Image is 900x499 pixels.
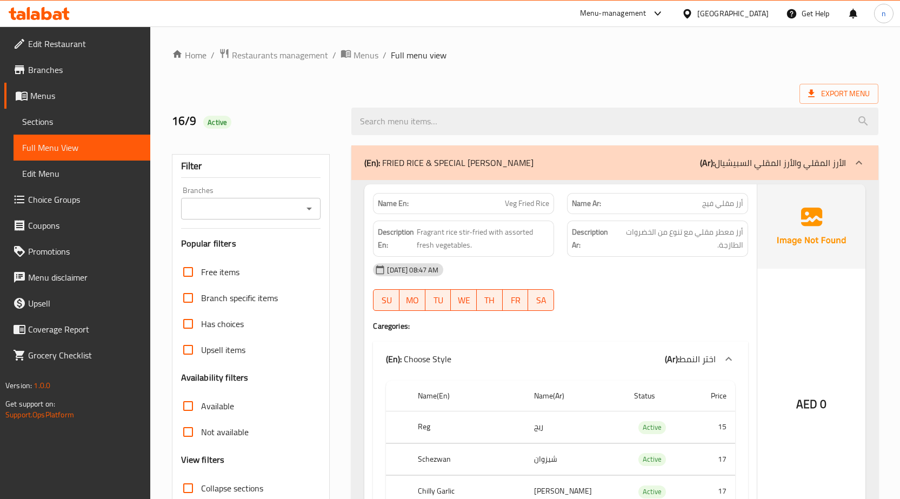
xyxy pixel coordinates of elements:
[404,292,421,308] span: MO
[28,323,142,336] span: Coverage Report
[4,238,150,264] a: Promotions
[28,63,142,76] span: Branches
[525,443,625,475] td: شيزوان
[181,454,225,466] h3: View filters
[14,161,150,187] a: Edit Menu
[691,443,735,475] td: 17
[4,31,150,57] a: Edit Restaurant
[820,394,826,415] span: 0
[351,145,878,180] div: (En): FRIED RICE & SPECIAL [PERSON_NAME](Ar):الأرز المقلي والأرز المقلي السبيشيال
[181,155,321,178] div: Filter
[201,343,245,356] span: Upsell items
[580,7,646,20] div: Menu-management
[507,292,524,308] span: FR
[383,265,443,275] span: [DATE] 08:47 AM
[702,198,743,209] span: أرز مقلي فيج
[430,292,447,308] span: TU
[22,115,142,128] span: Sections
[525,411,625,443] td: ريج
[22,141,142,154] span: Full Menu View
[211,49,215,62] li: /
[30,89,142,102] span: Menus
[799,84,878,104] span: Export Menu
[505,198,549,209] span: Veg Fried Rice
[203,117,231,128] span: Active
[219,48,328,62] a: Restaurants management
[383,49,386,62] li: /
[5,397,55,411] span: Get support on:
[796,394,817,415] span: AED
[181,371,249,384] h3: Availability filters
[28,349,142,362] span: Grocery Checklist
[386,351,402,367] b: (En):
[409,443,525,475] th: Schezwan
[5,378,32,392] span: Version:
[425,289,451,311] button: TU
[4,264,150,290] a: Menu disclaimer
[201,425,249,438] span: Not available
[4,342,150,368] a: Grocery Checklist
[172,113,339,129] h2: 16/9
[528,289,554,311] button: SA
[455,292,472,308] span: WE
[525,381,625,411] th: Name(Ar)
[638,485,666,498] div: Active
[399,289,425,311] button: MO
[532,292,550,308] span: SA
[378,225,415,252] strong: Description En:
[378,198,409,209] strong: Name En:
[201,317,244,330] span: Has choices
[351,108,878,135] input: search
[882,8,886,19] span: n
[302,201,317,216] button: Open
[4,212,150,238] a: Coupons
[28,271,142,284] span: Menu disclaimer
[5,408,74,422] a: Support.OpsPlatform
[665,351,679,367] b: (Ar):
[409,411,525,443] th: Reg
[757,184,865,269] img: Ae5nvW7+0k+MAAAAAElFTkSuQmCC
[638,421,666,434] span: Active
[332,49,336,62] li: /
[201,482,263,495] span: Collapse sections
[4,187,150,212] a: Choice Groups
[481,292,498,308] span: TH
[638,453,666,466] div: Active
[34,378,50,392] span: 1.0.0
[181,237,321,250] h3: Popular filters
[697,8,769,19] div: [GEOGRAPHIC_DATA]
[28,219,142,232] span: Coupons
[572,198,601,209] strong: Name Ar:
[638,453,666,465] span: Active
[615,225,743,252] span: أرز معطر مقلي مع تنوع من الخضروات الطازجة.
[14,109,150,135] a: Sections
[679,351,716,367] span: اختر النمط
[364,155,380,171] b: (En):
[4,83,150,109] a: Menus
[373,289,399,311] button: SU
[451,289,477,311] button: WE
[28,297,142,310] span: Upsell
[232,49,328,62] span: Restaurants management
[386,352,451,365] p: Choose Style
[700,155,715,171] b: (Ar):
[28,37,142,50] span: Edit Restaurant
[625,381,691,411] th: Status
[572,225,613,252] strong: Description Ar:
[373,342,748,376] div: (En): Choose Style(Ar):اختر النمط
[4,316,150,342] a: Coverage Report
[28,193,142,206] span: Choice Groups
[201,291,278,304] span: Branch specific items
[354,49,378,62] span: Menus
[201,265,239,278] span: Free items
[409,381,525,411] th: Name(En)
[4,57,150,83] a: Branches
[391,49,446,62] span: Full menu view
[14,135,150,161] a: Full Menu View
[22,167,142,180] span: Edit Menu
[503,289,529,311] button: FR
[691,381,735,411] th: Price
[172,48,878,62] nav: breadcrumb
[4,290,150,316] a: Upsell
